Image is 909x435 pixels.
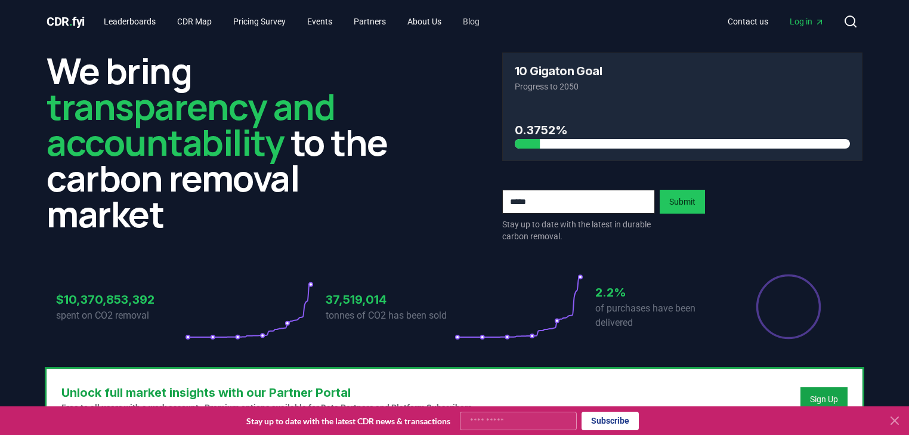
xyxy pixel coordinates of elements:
div: Percentage of sales delivered [755,273,822,340]
h3: Unlock full market insights with our Partner Portal [61,384,474,402]
p: Progress to 2050 [515,81,850,92]
a: Events [298,11,342,32]
nav: Main [94,11,489,32]
nav: Main [718,11,834,32]
p: Free to all users with a work account. Premium options available for Data Partners and Platform S... [61,402,474,414]
h3: 37,519,014 [326,291,455,308]
a: Sign Up [810,393,838,405]
a: Contact us [718,11,778,32]
a: Leaderboards [94,11,165,32]
p: Stay up to date with the latest in durable carbon removal. [502,218,655,242]
p: tonnes of CO2 has been sold [326,308,455,323]
p: of purchases have been delivered [595,301,724,330]
a: Pricing Survey [224,11,295,32]
span: Log in [790,16,824,27]
h3: 10 Gigaton Goal [515,65,602,77]
h3: 0.3752% [515,121,850,139]
button: Submit [660,190,705,214]
h3: 2.2% [595,283,724,301]
button: Sign Up [800,387,848,411]
p: spent on CO2 removal [56,308,185,323]
span: CDR fyi [47,14,85,29]
h2: We bring to the carbon removal market [47,53,407,232]
a: CDR.fyi [47,13,85,30]
a: Partners [344,11,395,32]
a: Log in [780,11,834,32]
span: . [69,14,73,29]
a: About Us [398,11,451,32]
a: Blog [453,11,489,32]
a: CDR Map [168,11,221,32]
h3: $10,370,853,392 [56,291,185,308]
span: transparency and accountability [47,82,335,166]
